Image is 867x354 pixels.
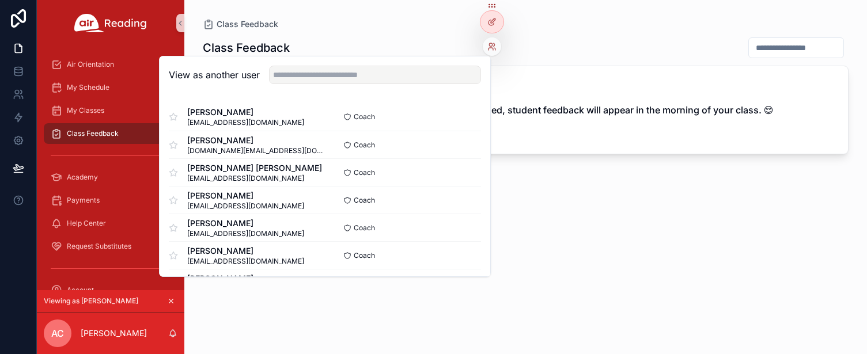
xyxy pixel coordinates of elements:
a: Academy [44,167,177,188]
div: scrollable content [37,46,184,290]
span: [PERSON_NAME] [PERSON_NAME] [187,162,322,174]
span: Coach [354,168,375,177]
span: [PERSON_NAME] [187,190,304,201]
span: [EMAIL_ADDRESS][DOMAIN_NAME] [187,174,322,183]
span: Class Feedback [67,129,119,138]
img: App logo [74,14,147,32]
a: Help Center [44,213,177,234]
span: Viewing as [PERSON_NAME] [44,296,138,306]
a: Air Orientation [44,54,177,75]
a: Account [44,280,177,300]
span: [EMAIL_ADDRESS][DOMAIN_NAME] [187,201,304,211]
span: [EMAIL_ADDRESS][DOMAIN_NAME] [187,229,304,238]
span: [PERSON_NAME] [187,218,304,229]
span: Coach [354,251,375,260]
span: [PERSON_NAME] [187,135,325,146]
a: Request Substitutes [44,236,177,257]
span: [EMAIL_ADDRESS][DOMAIN_NAME] [187,118,304,127]
h2: View as another user [169,68,260,82]
span: Account [67,286,94,295]
span: Academy [67,173,98,182]
span: Coach [354,223,375,233]
span: [PERSON_NAME] [187,106,304,118]
a: My Classes [44,100,177,121]
span: Air Orientation [67,60,114,69]
a: Payments [44,190,177,211]
span: Help Center [67,219,106,228]
span: Class Feedback [217,18,278,30]
p: [PERSON_NAME] [81,328,147,339]
span: Coach [354,112,375,121]
span: Coach [354,196,375,205]
span: My Classes [67,106,104,115]
span: AC [51,326,64,340]
a: Class Feedback [203,18,278,30]
h1: Class Feedback [203,40,290,56]
a: My Schedule [44,77,177,98]
span: [DOMAIN_NAME][EMAIL_ADDRESS][DOMAIN_NAME] [187,146,325,155]
h2: No class feedback yet. If you have class scheduled, student feedback will appear in the morning o... [278,103,774,117]
span: My Schedule [67,83,109,92]
a: Class Feedback [44,123,177,144]
span: Coach [354,140,375,150]
span: [PERSON_NAME] [187,245,304,257]
span: Request Substitutes [67,242,131,251]
span: Payments [67,196,100,205]
span: [PERSON_NAME] [187,273,304,284]
span: [EMAIL_ADDRESS][DOMAIN_NAME] [187,257,304,266]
